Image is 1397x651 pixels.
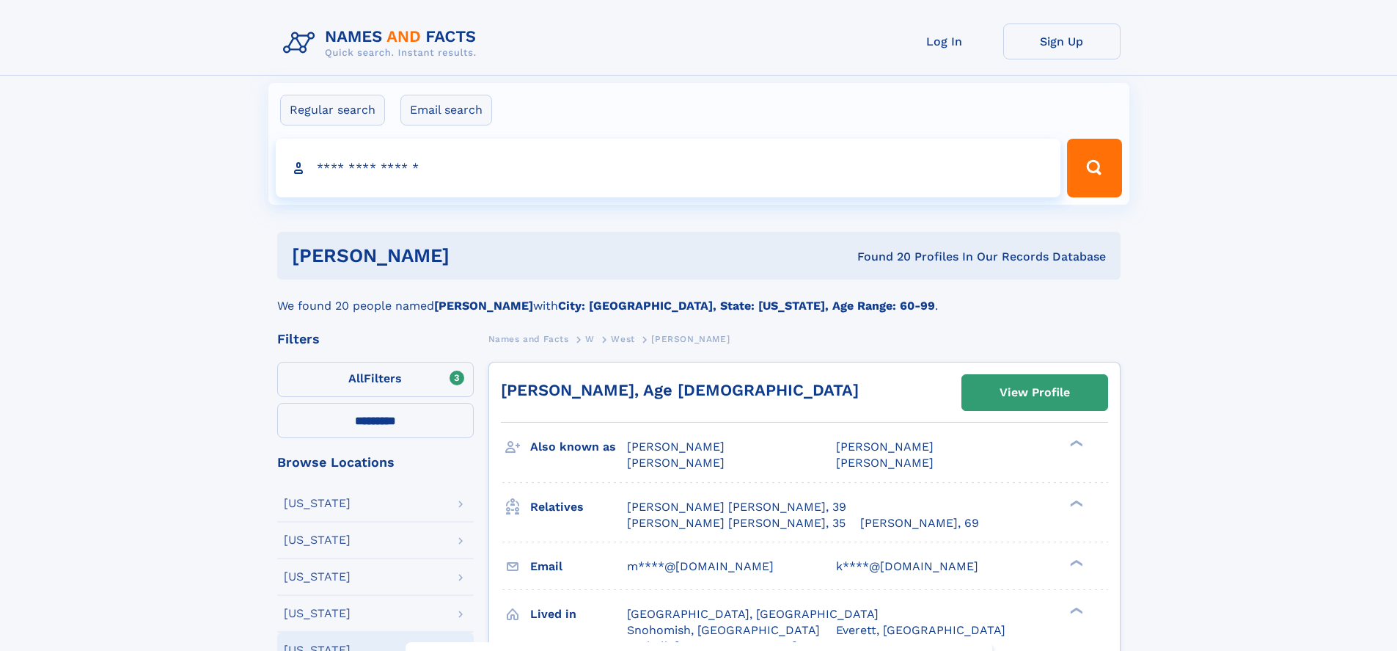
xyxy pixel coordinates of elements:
a: Log In [886,23,1003,59]
a: W [585,330,595,348]
a: [PERSON_NAME], 69 [860,515,979,531]
a: View Profile [962,375,1107,410]
a: [PERSON_NAME] [PERSON_NAME], 39 [627,499,846,515]
span: [PERSON_NAME] [627,456,725,470]
span: Everett, [GEOGRAPHIC_DATA] [836,623,1005,637]
span: Snohomish, [GEOGRAPHIC_DATA] [627,623,820,637]
div: [US_STATE] [284,534,351,546]
span: [PERSON_NAME] [627,440,725,454]
b: [PERSON_NAME] [434,299,533,313]
span: W [585,334,595,344]
div: [US_STATE] [284,571,351,583]
a: [PERSON_NAME] [PERSON_NAME], 35 [627,515,846,531]
div: ❯ [1066,498,1084,508]
h3: Email [530,554,627,579]
div: View Profile [1000,376,1070,410]
a: Names and Facts [488,330,569,348]
label: Filters [277,362,474,397]
img: Logo Names and Facts [277,23,488,63]
div: Browse Locations [277,456,474,469]
div: [US_STATE] [284,498,351,509]
b: City: [GEOGRAPHIC_DATA], State: [US_STATE], Age Range: 60-99 [558,299,935,313]
div: ❯ [1066,605,1084,615]
div: Found 20 Profiles In Our Records Database [653,249,1106,265]
span: [PERSON_NAME] [651,334,730,344]
h1: [PERSON_NAME] [292,247,653,265]
h3: Relatives [530,495,627,520]
a: West [611,330,634,348]
div: We found 20 people named with . [277,280,1121,315]
input: search input [276,139,1061,197]
div: [US_STATE] [284,608,351,619]
div: Filters [277,332,474,346]
a: Sign Up [1003,23,1121,59]
div: ❯ [1066,558,1084,567]
label: Regular search [280,95,385,126]
span: West [611,334,634,344]
a: [PERSON_NAME], Age [DEMOGRAPHIC_DATA] [501,381,859,399]
label: Email search [400,95,492,126]
div: ❯ [1066,439,1084,448]
button: Search Button [1067,139,1121,197]
h3: Also known as [530,434,627,459]
span: All [348,371,364,385]
span: [GEOGRAPHIC_DATA], [GEOGRAPHIC_DATA] [627,607,879,621]
h3: Lived in [530,602,627,627]
span: [PERSON_NAME] [836,440,934,454]
span: [PERSON_NAME] [836,456,934,470]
